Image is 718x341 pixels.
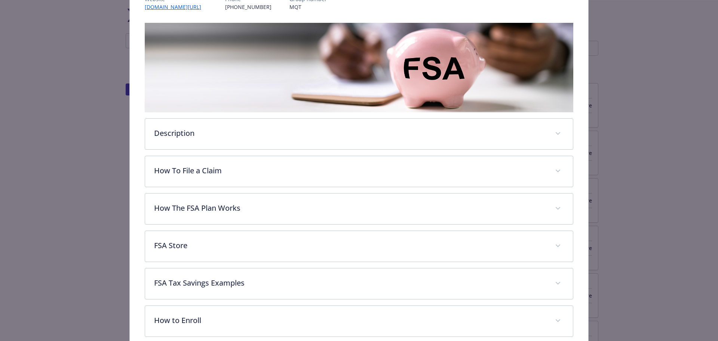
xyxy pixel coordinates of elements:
p: Description [154,128,546,139]
p: How To File a Claim [154,165,546,176]
a: [DOMAIN_NAME][URL] [145,3,207,10]
div: Description [145,119,573,149]
div: FSA Store [145,231,573,262]
p: How The FSA Plan Works [154,203,546,214]
p: FSA Store [154,240,546,251]
p: FSA Tax Savings Examples [154,277,546,289]
img: banner [145,23,574,112]
div: How to Enroll [145,306,573,337]
p: MQT [289,3,327,11]
div: How To File a Claim [145,156,573,187]
div: How The FSA Plan Works [145,194,573,224]
p: How to Enroll [154,315,546,326]
div: FSA Tax Savings Examples [145,268,573,299]
p: [PHONE_NUMBER] [225,3,271,11]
